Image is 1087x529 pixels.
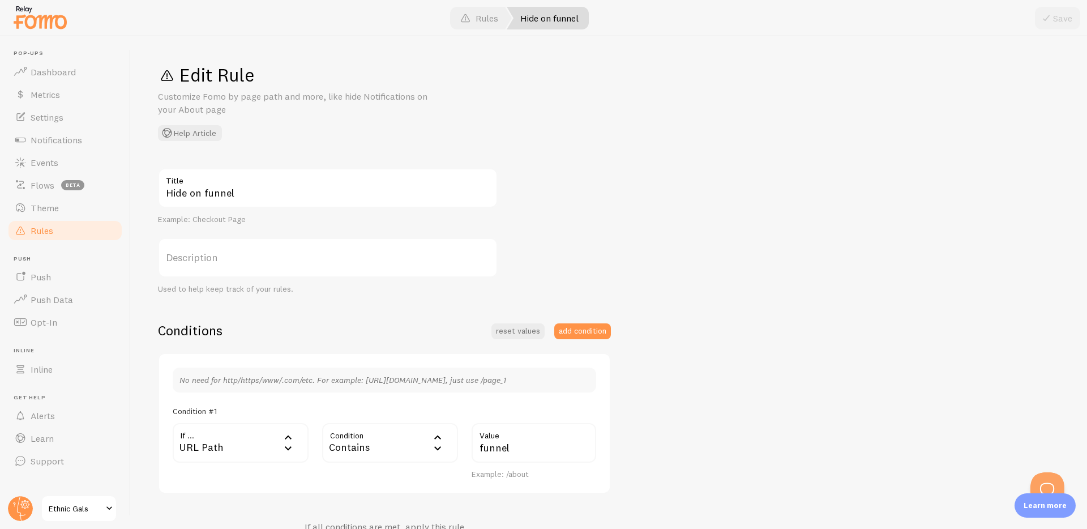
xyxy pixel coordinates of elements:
a: Support [7,450,123,472]
span: Opt-In [31,317,57,328]
div: Example: Checkout Page [158,215,498,225]
a: Opt-In [7,311,123,334]
span: Notifications [31,134,82,146]
span: beta [61,180,84,190]
a: Inline [7,358,123,381]
a: Rules [7,219,123,242]
div: URL Path [173,423,309,463]
a: Theme [7,197,123,219]
div: Contains [322,423,458,463]
a: Push [7,266,123,288]
a: Metrics [7,83,123,106]
label: Value [472,423,596,442]
img: fomo-relay-logo-orange.svg [12,3,69,32]
span: Inline [31,364,53,375]
span: Metrics [31,89,60,100]
label: Title [158,168,498,187]
span: Events [31,157,58,168]
span: Dashboard [31,66,76,78]
a: Flows beta [7,174,123,197]
button: Help Article [158,125,222,141]
p: No need for http/https/www/.com/etc. For example: [URL][DOMAIN_NAME], just use /page_1 [179,374,589,386]
iframe: Help Scout Beacon - Open [1030,472,1064,506]
span: Pop-ups [14,50,123,57]
span: Learn [31,433,54,444]
label: Description [158,238,498,278]
a: Push Data [7,288,123,311]
span: Push [31,271,51,283]
a: Events [7,151,123,174]
a: Learn [7,427,123,450]
div: Example: /about [472,470,596,480]
button: reset values [491,323,545,339]
div: Learn more [1015,493,1076,518]
span: Push Data [31,294,73,305]
a: Dashboard [7,61,123,83]
span: Get Help [14,394,123,402]
p: Customize Fomo by page path and more, like hide Notifications on your About page [158,90,430,116]
button: add condition [554,323,611,339]
span: Ethnic Gals [49,502,102,515]
span: Support [31,455,64,467]
h5: Condition #1 [173,406,217,416]
span: Settings [31,112,63,123]
h2: Conditions [158,322,222,339]
a: Alerts [7,404,123,427]
span: Flows [31,180,54,191]
a: Notifications [7,129,123,151]
a: Ethnic Gals [41,495,117,522]
span: Push [14,255,123,263]
div: Used to help keep track of your rules. [158,284,498,295]
a: Settings [7,106,123,129]
span: Alerts [31,410,55,421]
p: Learn more [1024,500,1067,511]
h1: Edit Rule [158,63,1060,87]
span: Inline [14,347,123,355]
span: Rules [31,225,53,236]
span: Theme [31,202,59,214]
